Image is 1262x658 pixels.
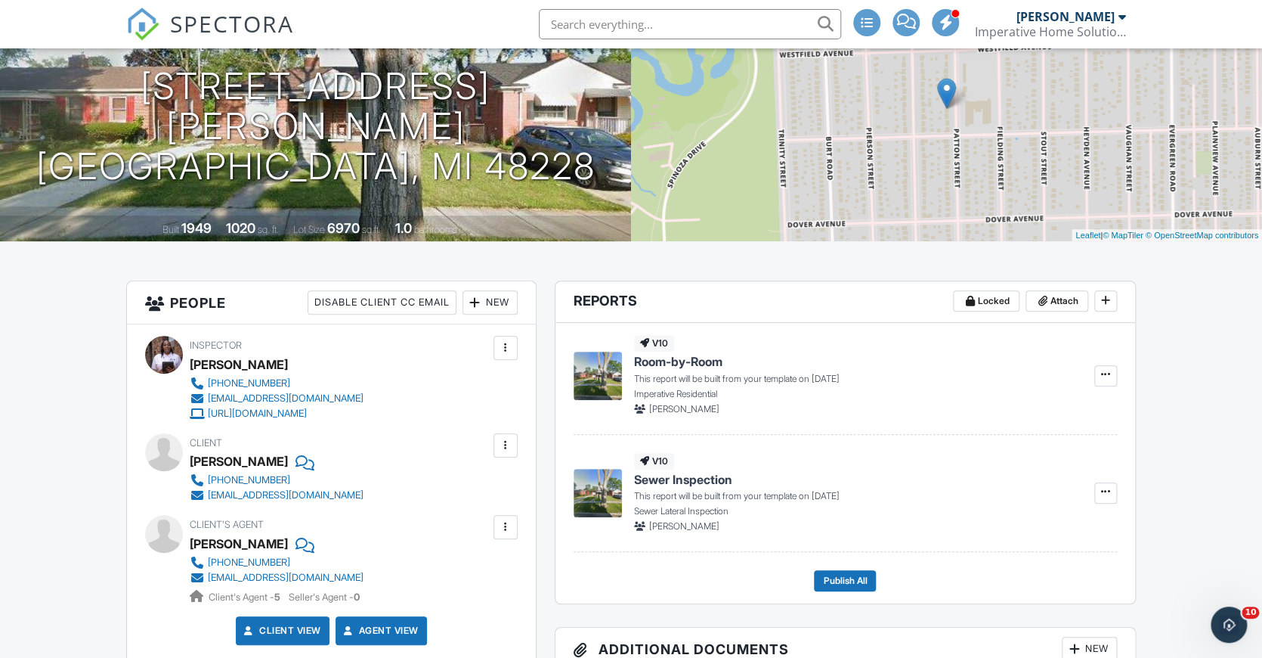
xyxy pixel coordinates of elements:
[395,220,412,236] div: 1.0
[190,353,288,376] div: [PERSON_NAME]
[327,220,360,236] div: 6970
[362,224,381,235] span: sq.ft.
[1146,231,1258,240] a: © OpenStreetMap contributors
[190,340,242,351] span: Inspector
[341,623,419,638] a: Agent View
[190,555,363,570] a: [PHONE_NUMBER]
[975,24,1126,39] div: Imperative Home Solutions
[190,570,363,585] a: [EMAIL_ADDRESS][DOMAIN_NAME]
[190,519,264,530] span: Client's Agent
[208,572,363,584] div: [EMAIL_ADDRESS][DOMAIN_NAME]
[208,489,363,501] div: [EMAIL_ADDRESS][DOMAIN_NAME]
[208,393,363,405] div: [EMAIL_ADDRESS][DOMAIN_NAME]
[308,290,456,315] div: Disable Client CC Email
[126,8,159,41] img: The Best Home Inspection Software - Spectora
[414,224,457,235] span: bathrooms
[1075,231,1100,240] a: Leaflet
[1016,9,1115,24] div: [PERSON_NAME]
[1072,229,1262,242] div: |
[274,591,280,603] strong: 5
[1211,607,1247,643] iframe: Intercom live chat
[181,220,212,236] div: 1949
[126,20,294,52] a: SPECTORA
[208,408,307,420] div: [URL][DOMAIN_NAME]
[354,591,360,603] strong: 0
[170,8,294,39] span: SPECTORA
[208,474,290,486] div: [PHONE_NUMBER]
[190,391,363,406] a: [EMAIL_ADDRESS][DOMAIN_NAME]
[1242,607,1259,619] span: 10
[190,532,288,555] a: [PERSON_NAME]
[208,557,290,569] div: [PHONE_NUMBER]
[208,377,290,390] div: [PHONE_NUMBER]
[289,591,360,603] span: Seller's Agent -
[190,488,363,503] a: [EMAIL_ADDRESS][DOMAIN_NAME]
[162,224,179,235] span: Built
[241,623,321,638] a: Client View
[226,220,255,236] div: 1020
[1103,231,1143,240] a: © MapTiler
[127,281,536,324] h3: People
[24,67,607,186] h1: [STREET_ADDRESS][PERSON_NAME] [GEOGRAPHIC_DATA], MI 48228
[209,591,283,603] span: Client's Agent -
[190,437,222,448] span: Client
[462,290,518,315] div: New
[293,224,325,235] span: Lot Size
[199,32,433,52] h3: [DATE] 4:30 pm - 6:30 pm
[190,406,363,421] a: [URL][DOMAIN_NAME]
[190,473,363,488] a: [PHONE_NUMBER]
[539,9,841,39] input: Search everything...
[190,450,288,473] div: [PERSON_NAME]
[258,224,279,235] span: sq. ft.
[190,376,363,391] a: [PHONE_NUMBER]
